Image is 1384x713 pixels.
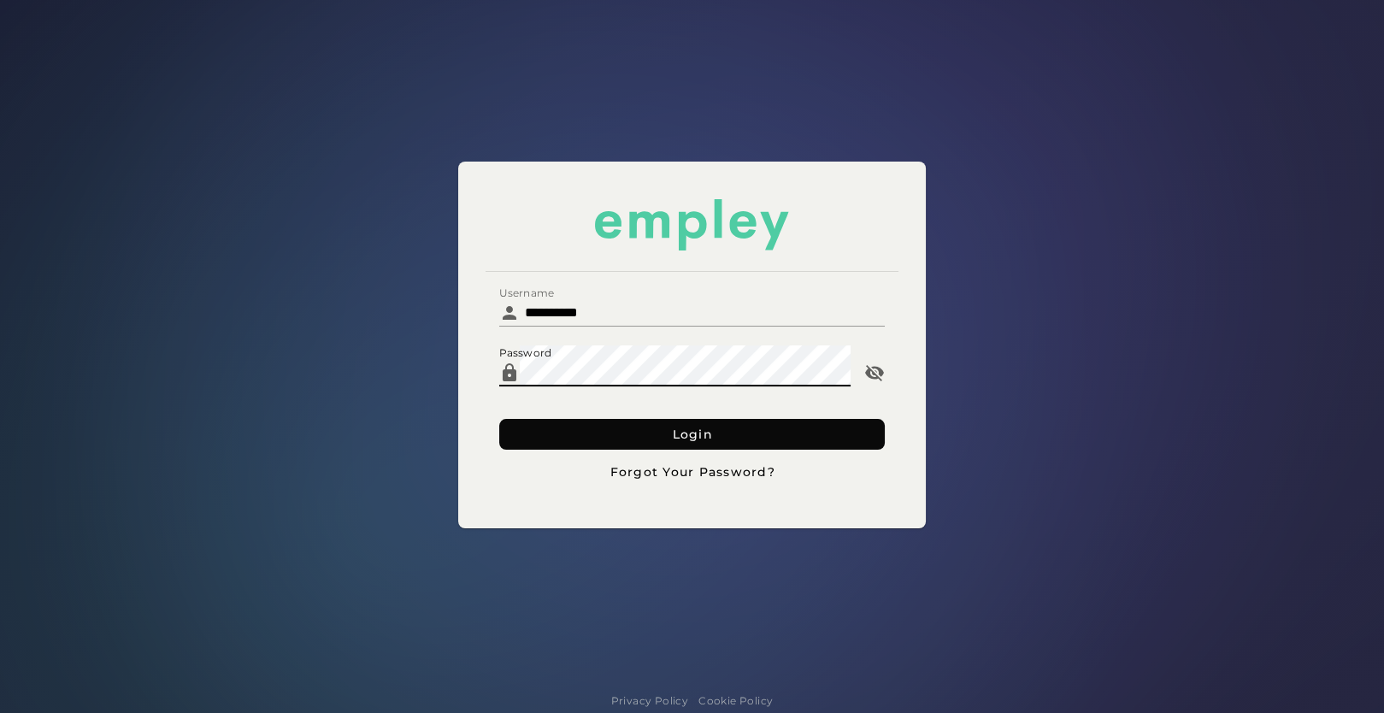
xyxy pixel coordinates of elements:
[499,457,886,487] button: Forgot Your Password?
[499,419,886,450] button: Login
[864,362,885,383] i: Password appended action
[609,464,775,480] span: Forgot Your Password?
[671,427,713,442] span: Login
[611,692,689,710] a: Privacy Policy
[698,692,773,710] a: Cookie Policy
